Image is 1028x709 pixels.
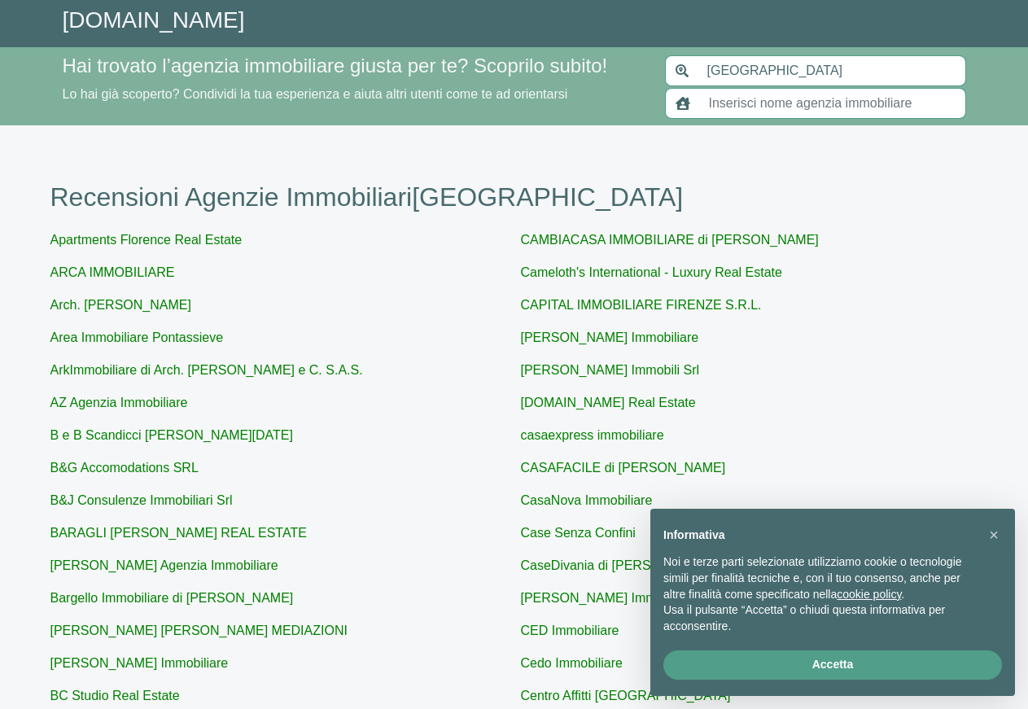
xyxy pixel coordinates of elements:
[50,330,224,344] a: Area Immobiliare Pontassieve
[989,526,999,544] span: ×
[837,588,901,601] a: cookie policy - il link si apre in una nuova scheda
[50,624,348,637] a: [PERSON_NAME] [PERSON_NAME] MEDIAZIONI
[50,461,199,475] a: B&G Accomodations SRL
[521,591,699,605] a: [PERSON_NAME] Immobiliare
[521,461,726,475] a: CASAFACILE di [PERSON_NAME]
[50,182,978,212] h1: Recensioni Agenzie Immobiliari [GEOGRAPHIC_DATA]
[50,265,175,279] a: ARCA IMMOBILIARE
[521,493,653,507] a: CasaNova Immobiliare
[521,330,699,344] a: [PERSON_NAME] Immobiliare
[699,88,966,119] input: Inserisci nome agenzia immobiliare
[50,493,233,507] a: B&J Consulenze Immobiliari Srl
[521,656,623,670] a: Cedo Immobiliare
[663,554,976,602] p: Noi e terze parti selezionate utilizziamo cookie o tecnologie simili per finalità tecniche e, con...
[663,528,976,542] h2: Informativa
[50,428,293,442] a: B e B Scandicci [PERSON_NAME][DATE]
[50,526,307,540] a: BARAGLI [PERSON_NAME] REAL ESTATE
[50,558,278,572] a: [PERSON_NAME] Agenzia Immobiliare
[521,689,731,702] a: Centro Affitti [GEOGRAPHIC_DATA]
[521,265,782,279] a: Cameloth's International - Luxury Real Estate
[521,363,700,377] a: [PERSON_NAME] Immobili Srl
[521,396,696,409] a: [DOMAIN_NAME] Real Estate
[521,428,664,442] a: casaexpress immobiliare
[981,522,1007,548] button: Chiudi questa informativa
[521,624,619,637] a: CED Immobiliare
[50,396,188,409] a: AZ Agenzia Immobiliare
[50,656,229,670] a: [PERSON_NAME] Immobiliare
[63,55,645,78] h4: Hai trovato l’agenzia immobiliare giusta per te? Scoprilo subito!
[698,55,966,86] input: Inserisci area di ricerca (Comune o Provincia)
[521,298,762,312] a: CAPITAL IMMOBILIARE FIRENZE S.R.L.
[50,298,191,312] a: Arch. [PERSON_NAME]
[521,233,819,247] a: CAMBIACASA IMMOBILIARE di [PERSON_NAME]
[50,689,180,702] a: BC Studio Real Estate
[663,650,1002,680] button: Accetta
[50,233,243,247] a: Apartments Florence Real Estate
[50,591,294,605] a: Bargello Immobiliare di [PERSON_NAME]
[521,526,636,540] a: Case Senza Confini
[63,85,645,104] p: Lo hai già scoperto? Condividi la tua esperienza e aiuta altri utenti come te ad orientarsi
[63,7,245,33] a: [DOMAIN_NAME]
[521,558,720,572] a: CaseDivania di [PERSON_NAME]
[50,363,363,377] a: ArkImmobiliare di Arch. [PERSON_NAME] e C. S.A.S.
[663,602,976,634] p: Usa il pulsante “Accetta” o chiudi questa informativa per acconsentire.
